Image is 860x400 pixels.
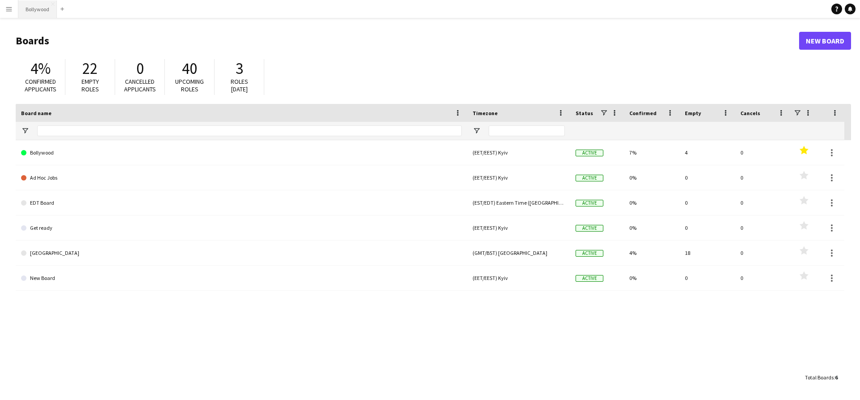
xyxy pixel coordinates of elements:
[624,266,679,290] div: 0%
[467,140,570,165] div: (EET/EEST) Kyiv
[37,125,462,136] input: Board name Filter Input
[679,241,735,265] div: 18
[467,241,570,265] div: (GMT/BST) [GEOGRAPHIC_DATA]
[473,110,498,116] span: Timezone
[576,275,603,282] span: Active
[576,150,603,156] span: Active
[82,59,98,78] span: 22
[805,369,838,386] div: :
[679,190,735,215] div: 0
[740,110,760,116] span: Cancels
[576,175,603,181] span: Active
[624,190,679,215] div: 0%
[489,125,565,136] input: Timezone Filter Input
[21,127,29,135] button: Open Filter Menu
[624,165,679,190] div: 0%
[21,140,462,165] a: Bollywood
[21,110,52,116] span: Board name
[576,225,603,232] span: Active
[175,77,204,93] span: Upcoming roles
[735,190,791,215] div: 0
[576,200,603,206] span: Active
[735,215,791,240] div: 0
[467,266,570,290] div: (EET/EEST) Kyiv
[735,266,791,290] div: 0
[629,110,657,116] span: Confirmed
[136,59,144,78] span: 0
[624,241,679,265] div: 4%
[16,34,799,47] h1: Boards
[21,241,462,266] a: [GEOGRAPHIC_DATA]
[473,127,481,135] button: Open Filter Menu
[835,374,838,381] span: 6
[467,215,570,240] div: (EET/EEST) Kyiv
[805,374,834,381] span: Total Boards
[467,190,570,215] div: (EST/EDT) Eastern Time ([GEOGRAPHIC_DATA] & [GEOGRAPHIC_DATA])
[735,165,791,190] div: 0
[576,110,593,116] span: Status
[735,140,791,165] div: 0
[624,140,679,165] div: 7%
[182,59,197,78] span: 40
[685,110,701,116] span: Empty
[21,190,462,215] a: EDT Board
[735,241,791,265] div: 0
[18,0,57,18] button: Bollywood
[799,32,851,50] a: New Board
[21,266,462,291] a: New Board
[679,140,735,165] div: 4
[82,77,99,93] span: Empty roles
[21,215,462,241] a: Get ready
[467,165,570,190] div: (EET/EEST) Kyiv
[21,165,462,190] a: Ad Hoc Jobs
[624,215,679,240] div: 0%
[679,266,735,290] div: 0
[576,250,603,257] span: Active
[231,77,248,93] span: Roles [DATE]
[236,59,243,78] span: 3
[679,165,735,190] div: 0
[679,215,735,240] div: 0
[124,77,156,93] span: Cancelled applicants
[25,77,56,93] span: Confirmed applicants
[30,59,51,78] span: 4%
